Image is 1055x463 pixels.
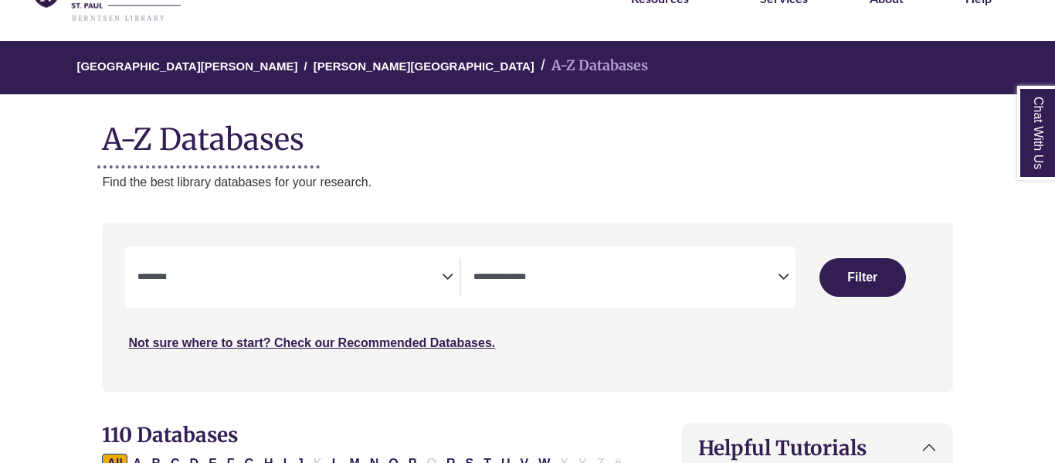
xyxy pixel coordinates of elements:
[102,172,952,192] p: Find the best library databases for your research.
[102,422,238,448] span: 110 Databases
[137,272,442,284] textarea: Search
[534,55,648,77] li: A-Z Databases
[314,57,534,73] a: [PERSON_NAME][GEOGRAPHIC_DATA]
[819,258,906,297] button: Submit for Search Results
[102,223,952,391] nav: Search filters
[76,57,297,73] a: [GEOGRAPHIC_DATA][PERSON_NAME]
[102,110,952,157] h1: A-Z Databases
[102,41,952,94] nav: breadcrumb
[473,272,778,284] textarea: Search
[128,336,495,349] a: Not sure where to start? Check our Recommended Databases.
